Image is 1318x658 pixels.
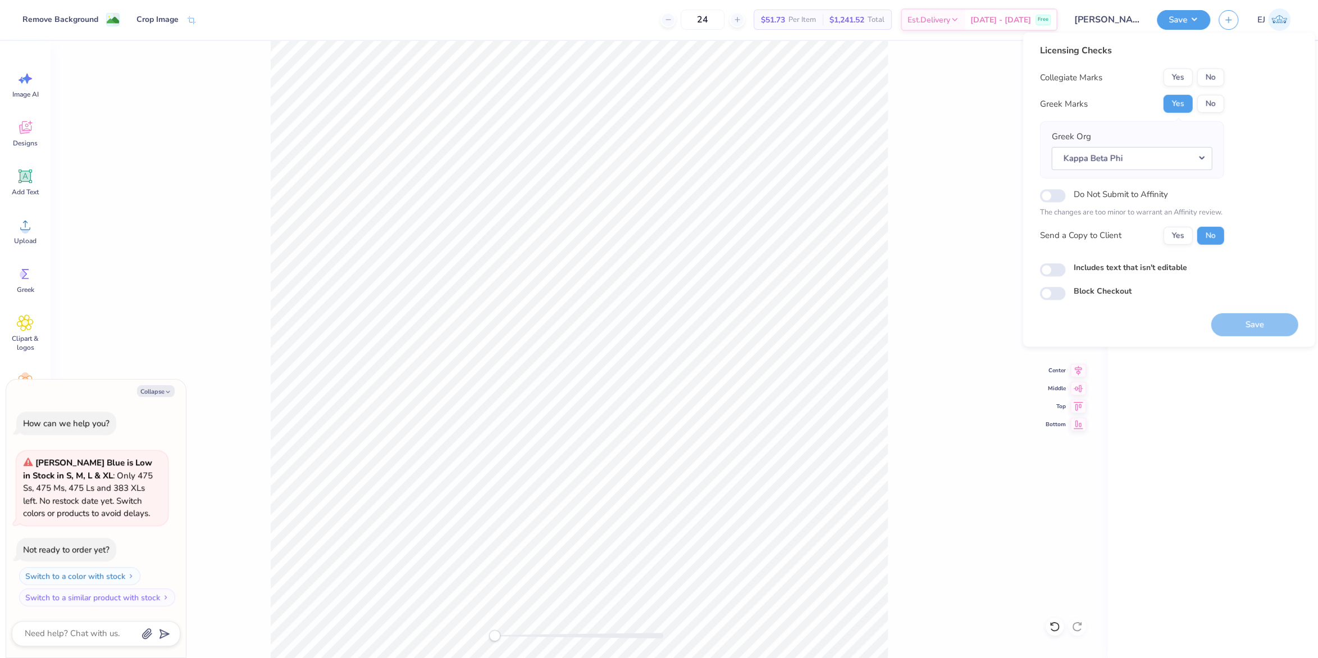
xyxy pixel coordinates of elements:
[1197,226,1224,244] button: No
[17,285,34,294] span: Greek
[13,139,38,148] span: Designs
[489,630,500,641] div: Accessibility label
[681,10,724,30] input: – –
[1039,207,1224,218] p: The changes are too minor to warrant an Affinity review.
[19,567,140,585] button: Switch to a color with stock
[1051,130,1091,143] label: Greek Org
[1038,16,1048,24] span: Free
[1046,420,1066,429] span: Bottom
[1163,68,1192,86] button: Yes
[7,334,44,352] span: Clipart & logos
[1073,285,1131,297] label: Block Checkout
[12,188,39,197] span: Add Text
[23,457,153,519] span: : Only 475 Ss, 475 Ms, 475 Ls and 383 XLs left. No restock date yet. Switch colors or products to...
[1046,402,1066,411] span: Top
[907,14,950,26] span: Est. Delivery
[1197,95,1224,113] button: No
[1268,8,1290,31] img: Edgardo Jr
[23,457,152,481] strong: [PERSON_NAME] Blue is Low in Stock in S, M, L & XL
[1039,98,1087,111] div: Greek Marks
[1157,10,1210,30] button: Save
[162,594,169,601] img: Switch to a similar product with stock
[1046,384,1066,393] span: Middle
[1039,44,1224,57] div: Licensing Checks
[1039,71,1102,84] div: Collegiate Marks
[137,385,175,397] button: Collapse
[1252,8,1296,31] a: EJ
[868,14,884,26] span: Total
[1163,95,1192,113] button: Yes
[829,14,864,26] span: $1,241.52
[1046,366,1066,375] span: Center
[1073,187,1167,202] label: Do Not Submit to Affinity
[14,236,37,245] span: Upload
[127,573,134,579] img: Switch to a color with stock
[23,418,110,429] div: How can we help you?
[788,14,816,26] span: Per Item
[761,14,785,26] span: $51.73
[1066,8,1148,31] input: Untitled Design
[970,14,1031,26] span: [DATE] - [DATE]
[1197,68,1224,86] button: No
[19,588,175,606] button: Switch to a similar product with stock
[1257,13,1265,26] span: EJ
[136,13,179,25] div: Crop Image
[12,90,39,99] span: Image AI
[1039,229,1121,242] div: Send a Copy to Client
[1051,147,1212,170] button: Kappa Beta Phi
[23,544,110,555] div: Not ready to order yet?
[22,13,98,25] div: Remove Background
[1073,261,1187,273] label: Includes text that isn't editable
[1163,226,1192,244] button: Yes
